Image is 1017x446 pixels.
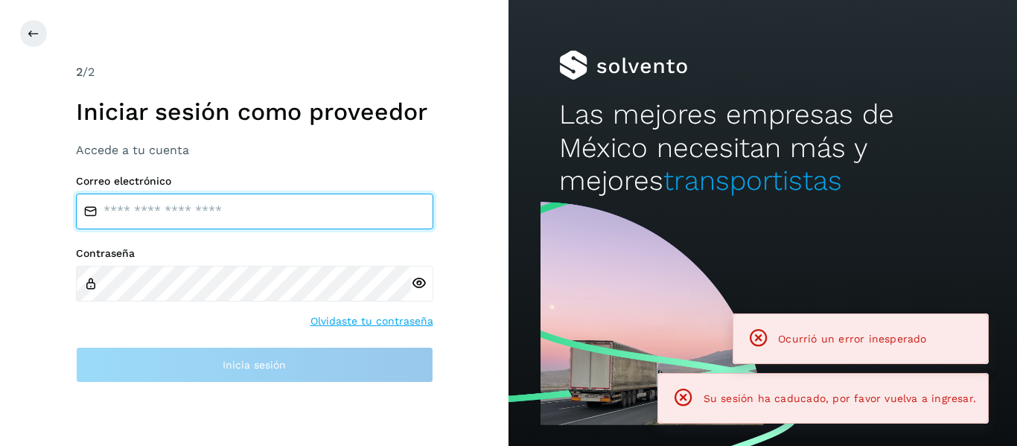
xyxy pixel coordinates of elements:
h2: Las mejores empresas de México necesitan más y mejores [559,98,966,197]
span: Ocurrió un error inesperado [778,333,926,345]
label: Correo electrónico [76,175,433,188]
h1: Iniciar sesión como proveedor [76,98,433,126]
label: Contraseña [76,247,433,260]
span: Su sesión ha caducado, por favor vuelva a ingresar. [704,392,976,404]
h3: Accede a tu cuenta [76,143,433,157]
div: /2 [76,63,433,81]
span: Inicia sesión [223,360,286,370]
span: transportistas [663,165,842,197]
a: Olvidaste tu contraseña [310,313,433,329]
button: Inicia sesión [76,347,433,383]
span: 2 [76,65,83,79]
